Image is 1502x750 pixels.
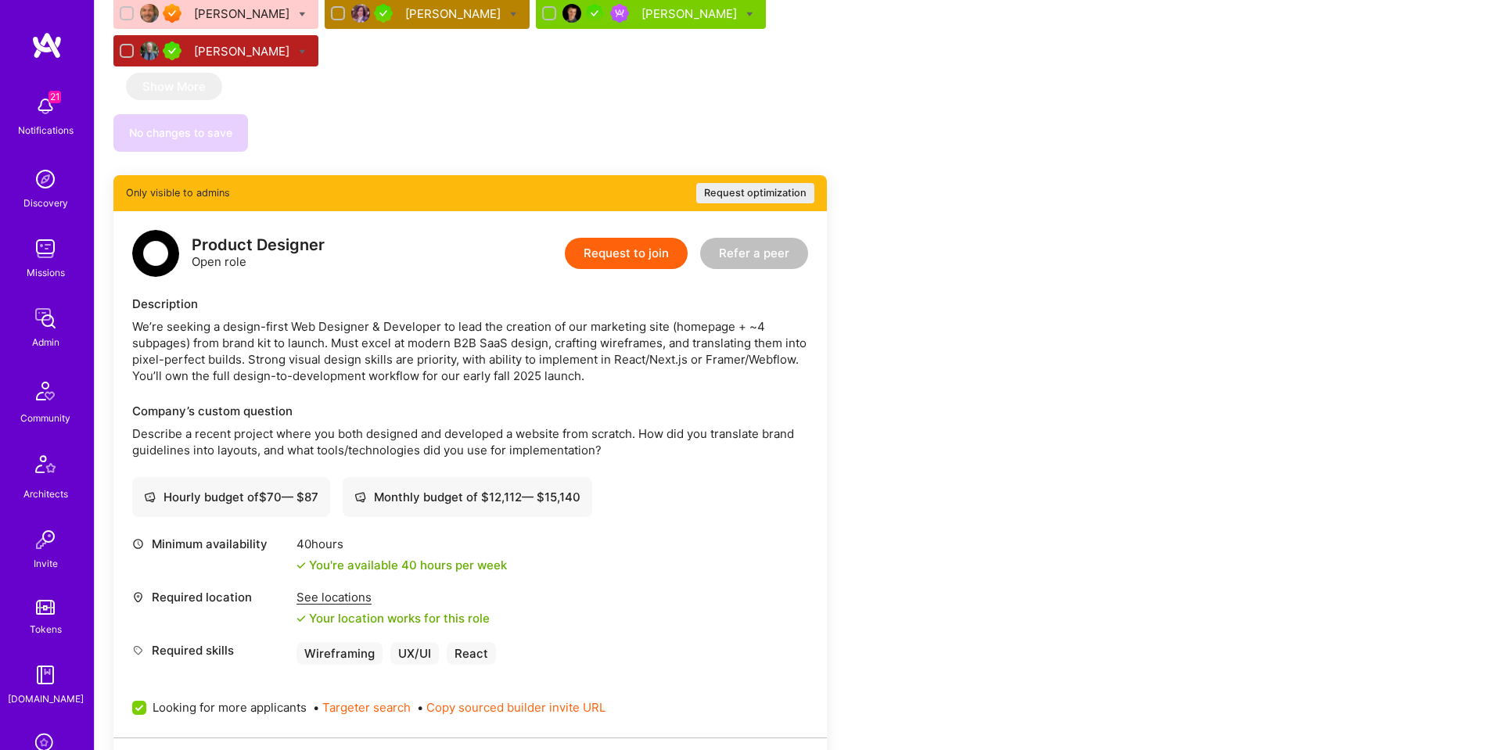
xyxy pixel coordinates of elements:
div: Your location works for this role [296,610,490,626]
i: icon Cash [354,491,366,503]
i: icon Check [296,561,306,570]
div: [PERSON_NAME] [641,5,740,22]
span: • [313,699,411,716]
img: teamwork [30,233,61,264]
img: Architects [27,448,64,486]
div: Architects [23,486,68,502]
div: Minimum availability [132,536,289,552]
img: A.Teamer in Residence [163,41,181,60]
div: Monthly budget of $ 12,112 — $ 15,140 [354,489,580,505]
button: Show More [126,73,222,100]
div: 40 hours [296,536,507,552]
span: Looking for more applicants [153,699,307,716]
img: Exceptional A.Teamer [163,4,181,23]
button: Refer a peer [700,238,808,269]
img: bell [30,91,61,122]
div: [PERSON_NAME] [194,43,293,59]
div: [PERSON_NAME] [194,5,293,22]
i: icon Tag [132,644,144,656]
button: Request optimization [696,183,814,203]
div: Admin [32,334,59,350]
div: Company’s custom question [132,403,808,419]
div: Open role [192,237,325,270]
i: icon Clock [132,538,144,550]
img: Community [27,372,64,410]
div: Invite [34,555,58,572]
div: Missions [27,264,65,281]
img: User Avatar [562,4,581,23]
div: Description [132,296,808,312]
div: Notifications [18,122,74,138]
img: Been on Mission [610,4,629,23]
p: Describe a recent project where you both designed and developed a website from scratch. How did y... [132,425,808,458]
div: React [447,642,496,665]
img: discovery [30,163,61,195]
i: icon Location [132,591,144,603]
img: User Avatar [140,4,159,23]
div: See locations [296,589,490,605]
span: • [417,699,605,716]
span: 21 [49,91,61,103]
div: Required skills [132,642,289,658]
button: Request to join [565,238,688,269]
i: icon Check [296,614,306,623]
div: Community [20,410,70,426]
img: A.Teamer in Residence [585,4,604,23]
i: icon Cash [144,491,156,503]
div: We’re seeking a design-first Web Designer & Developer to lead the creation of our marketing site ... [132,318,808,384]
img: tokens [36,600,55,615]
img: guide book [30,659,61,691]
div: Required location [132,589,289,605]
img: A.Teamer in Residence [374,4,393,23]
img: logo [132,230,179,277]
button: Targeter search [322,699,411,716]
i: Bulk Status Update [746,11,753,18]
div: Product Designer [192,237,325,253]
div: Discovery [23,195,68,211]
div: You're available 40 hours per week [296,557,507,573]
div: Only visible to admins [113,175,827,211]
div: Wireframing [296,642,383,665]
img: Invite [30,524,61,555]
img: logo [31,31,63,59]
i: Bulk Status Update [299,11,306,18]
div: UX/UI [390,642,439,665]
img: admin teamwork [30,303,61,334]
div: Tokens [30,621,62,637]
img: User Avatar [351,4,370,23]
button: Copy sourced builder invite URL [426,699,605,716]
i: Bulk Status Update [510,11,517,18]
div: [DOMAIN_NAME] [8,691,84,707]
i: Bulk Status Update [299,48,306,56]
img: User Avatar [140,41,159,60]
div: Hourly budget of $ 70 — $ 87 [144,489,318,505]
div: [PERSON_NAME] [405,5,504,22]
